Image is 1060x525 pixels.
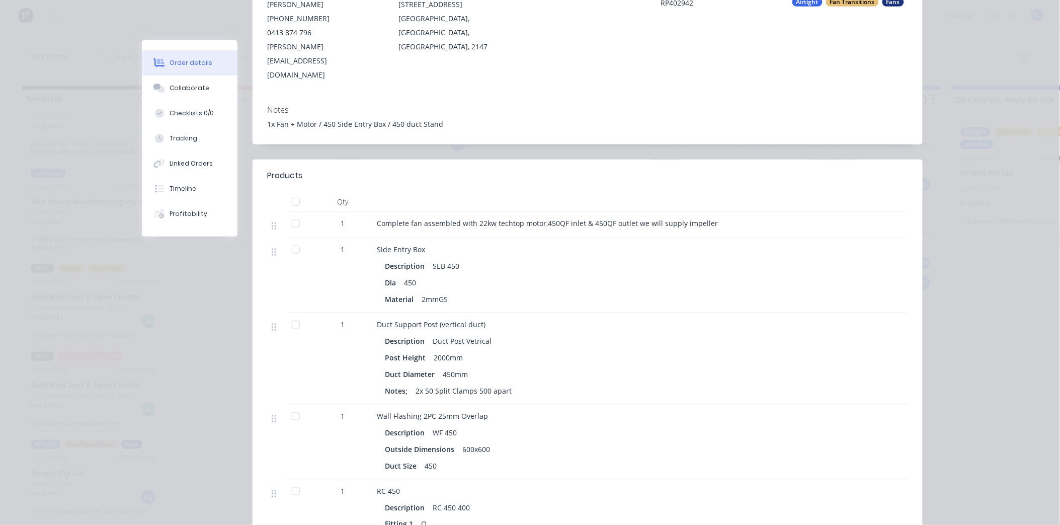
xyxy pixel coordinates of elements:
[142,201,237,227] button: Profitability
[385,384,412,398] div: Notes;
[429,334,496,348] div: Duct Post Vetrical
[170,58,212,67] div: Order details
[268,105,908,115] div: Notes
[268,12,383,26] div: [PHONE_NUMBER]
[429,425,461,440] div: WF 450
[268,119,908,129] div: 1x Fan + Motor / 450 Side Entry Box / 450 duct Stand
[341,319,345,330] span: 1
[170,134,197,143] div: Tracking
[313,192,373,212] div: Qty
[377,320,486,329] span: Duct Support Post (vertical duct)
[385,442,459,457] div: Outside Dimensions
[385,500,429,515] div: Description
[412,384,516,398] div: 2x 50 Split Clamps 500 apart
[418,292,452,307] div: 2mmGS
[429,259,464,273] div: SEB 450
[377,245,426,254] span: Side Entry Box
[142,126,237,151] button: Tracking
[400,275,421,290] div: 450
[268,26,383,40] div: 0413 874 796
[377,411,488,421] span: Wall Flashing 2PC 25mm Overlap
[385,334,429,348] div: Description
[170,84,209,93] div: Collaborate
[377,486,400,496] span: RC 450
[385,275,400,290] div: Dia
[439,367,472,382] div: 450mm
[341,218,345,229] span: 1
[385,350,430,365] div: Post Height
[385,292,418,307] div: Material
[341,486,345,496] span: 1
[385,367,439,382] div: Duct Diameter
[385,425,429,440] div: Description
[142,50,237,76] button: Order details
[459,442,495,457] div: 600x600
[341,244,345,255] span: 1
[398,12,514,54] div: [GEOGRAPHIC_DATA], [GEOGRAPHIC_DATA], [GEOGRAPHIC_DATA], 2147
[170,109,214,118] div: Checklists 0/0
[377,218,718,228] span: Complete fan assembled with 22kw techtop motor,450QF inlet & 450QF outlet we will supply impeller
[429,500,474,515] div: RC 450 400
[142,151,237,176] button: Linked Orders
[142,176,237,201] button: Timeline
[170,184,196,193] div: Timeline
[268,40,383,82] div: [PERSON_NAME][EMAIL_ADDRESS][DOMAIN_NAME]
[268,170,303,182] div: Products
[170,159,213,168] div: Linked Orders
[142,76,237,101] button: Collaborate
[385,459,421,473] div: Duct Size
[385,259,429,273] div: Description
[170,209,207,218] div: Profitability
[142,101,237,126] button: Checklists 0/0
[430,350,467,365] div: 2000mm
[341,411,345,421] span: 1
[421,459,441,473] div: 450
